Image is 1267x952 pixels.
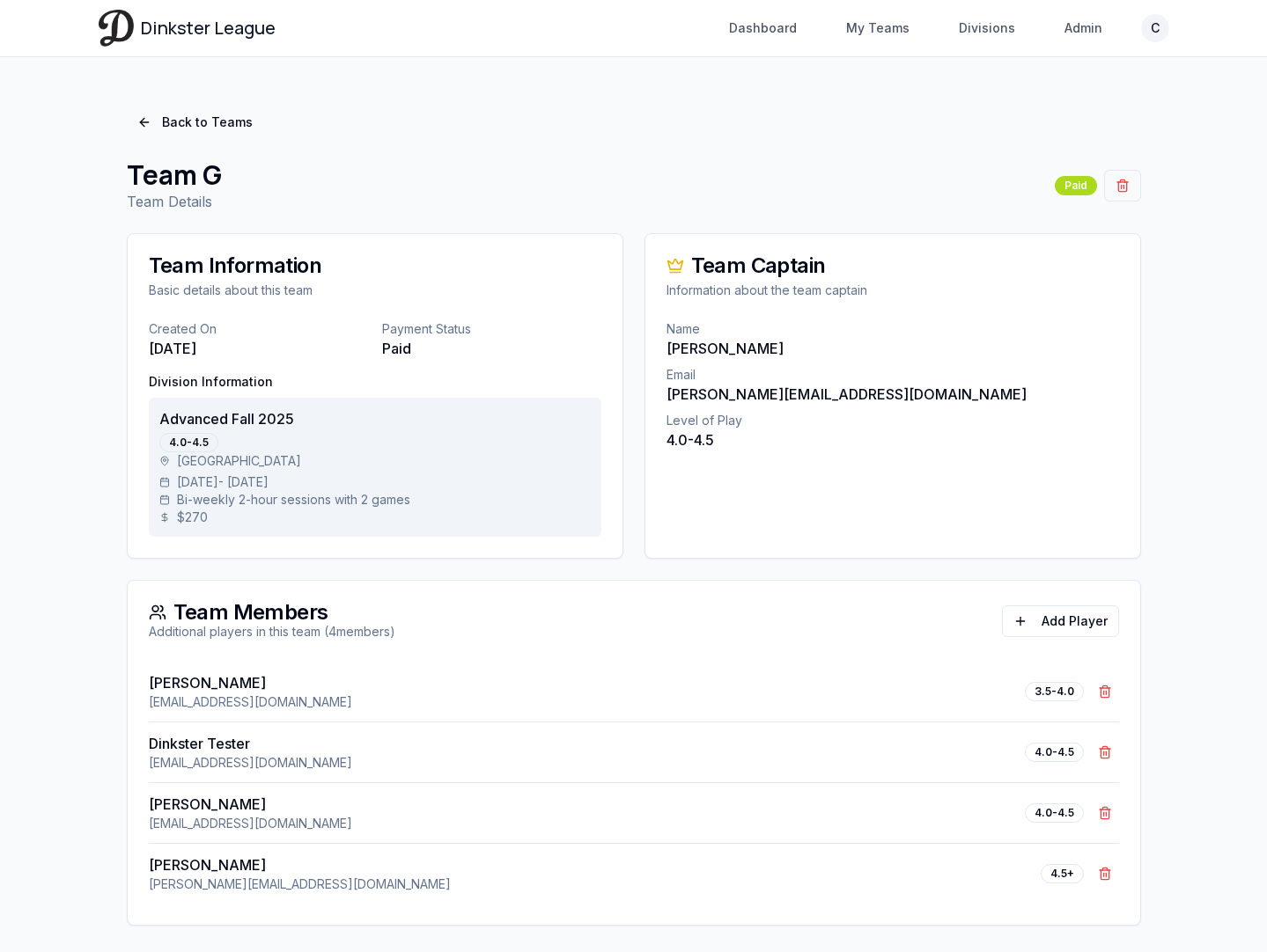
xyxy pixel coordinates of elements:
[1025,803,1084,823] div: 4.0-4.5
[1041,864,1084,883] div: 4.5+
[149,373,601,391] p: Division Information
[149,754,352,772] p: [EMAIL_ADDRESS][DOMAIN_NAME]
[667,412,1119,429] p: Level of Play
[667,320,1119,338] p: Name
[149,602,395,623] div: Team Members
[1025,682,1084,701] div: 3.5-4.0
[1002,605,1119,637] button: Add Player
[141,16,276,40] span: Dinkster League
[149,875,451,893] p: [PERSON_NAME][EMAIL_ADDRESS][DOMAIN_NAME]
[149,282,601,299] div: Basic details about this team
[127,191,222,212] p: Team Details
[149,815,352,832] p: [EMAIL_ADDRESS][DOMAIN_NAME]
[159,433,218,452] div: 4.0-4.5
[149,338,368,359] p: [DATE]
[149,733,352,754] p: Dinkster Tester
[667,255,1119,276] div: Team Captain
[177,473,269,491] span: [DATE] - [DATE]
[667,384,1119,405] p: [PERSON_NAME][EMAIL_ADDRESS][DOMAIN_NAME]
[149,854,451,875] p: [PERSON_NAME]
[667,366,1119,384] p: Email
[99,10,276,46] a: Dinkster League
[159,509,591,526] div: $ 270
[99,10,134,46] img: Dinkster
[149,320,368,338] p: Created On
[1141,14,1169,42] button: C
[667,338,1119,359] p: [PERSON_NAME]
[159,408,591,429] p: Advanced Fall 2025
[382,338,601,359] p: Paid
[177,491,410,509] span: Bi-weekly 2-hour sessions with 2 games
[127,159,222,191] h1: Team G
[177,452,301,470] span: [GEOGRAPHIC_DATA]
[948,12,1026,44] a: Divisions
[1055,176,1097,195] div: Paid
[149,623,395,641] div: Additional players in this team ( 4 members)
[382,320,601,338] p: Payment Status
[127,106,263,138] a: Back to Teams
[1054,12,1113,44] a: Admin
[149,794,352,815] p: [PERSON_NAME]
[667,282,1119,299] div: Information about the team captain
[836,12,920,44] a: My Teams
[718,12,807,44] a: Dashboard
[149,693,352,711] p: [EMAIL_ADDRESS][DOMAIN_NAME]
[1025,743,1084,762] div: 4.0-4.5
[149,255,601,276] div: Team Information
[667,429,1119,450] p: 4.0-4.5
[149,672,352,693] p: [PERSON_NAME]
